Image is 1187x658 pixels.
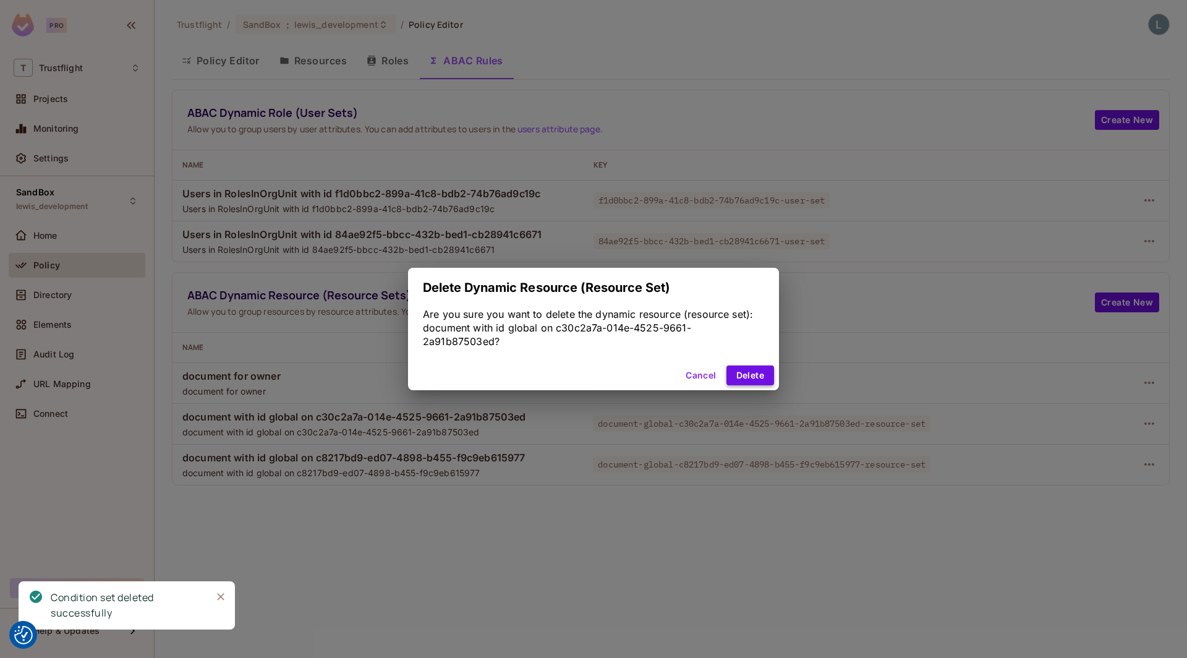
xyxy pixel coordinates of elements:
div: Are you sure you want to delete the dynamic resource (resource set): document with id global on c... [423,307,764,348]
img: Revisit consent button [14,626,33,644]
div: Condition set deleted successfully [51,590,202,621]
button: Consent Preferences [14,626,33,644]
button: Delete [726,365,774,385]
button: Close [211,587,230,606]
button: Cancel [681,365,721,385]
h2: Delete Dynamic Resource (Resource Set) [408,268,779,307]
